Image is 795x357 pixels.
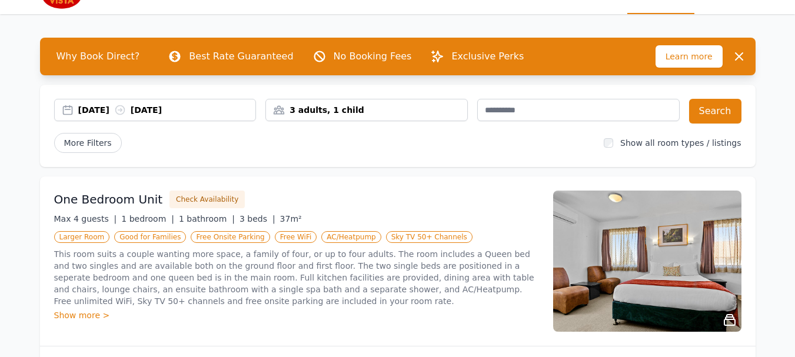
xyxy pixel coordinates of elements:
span: Free WiFi [275,231,317,243]
span: Learn more [656,45,723,68]
span: AC/Heatpump [321,231,381,243]
label: Show all room types / listings [620,138,741,148]
span: Max 4 guests | [54,214,117,223]
button: Check Availability [169,191,245,208]
p: This room suits a couple wanting more space, a family of four, or up to four adults. The room inc... [54,248,539,307]
span: Larger Room [54,231,110,243]
p: Best Rate Guaranteed [189,49,293,64]
span: 1 bedroom | [121,214,174,223]
span: 3 beds | [240,214,275,223]
span: Free Onsite Parking [191,231,270,243]
div: Show more > [54,309,539,321]
span: Why Book Direct? [47,45,149,68]
div: 3 adults, 1 child [266,104,467,116]
button: Search [689,99,741,124]
h3: One Bedroom Unit [54,191,163,208]
span: More Filters [54,133,122,153]
div: [DATE] [DATE] [78,104,256,116]
span: Good for Families [114,231,186,243]
span: Sky TV 50+ Channels [386,231,473,243]
span: 37m² [280,214,302,223]
span: 1 bathroom | [179,214,235,223]
p: Exclusive Perks [451,49,524,64]
p: No Booking Fees [334,49,412,64]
